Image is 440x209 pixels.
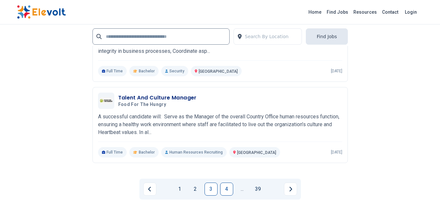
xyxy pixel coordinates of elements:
a: Page 2 [189,183,202,196]
p: Full Time [98,147,127,157]
a: Contact [379,7,401,17]
p: A successful candidate will: Serve as the Manager of the overall Country Office human resources f... [98,113,342,136]
h3: Talent And Culture Manager [118,94,197,102]
span: Bachelor [139,150,155,155]
img: Food for the Hungry [100,97,113,105]
p: Human Resources Recruiting [161,147,227,157]
a: Page 39 [251,183,264,196]
a: Home [306,7,324,17]
span: [GEOGRAPHIC_DATA] [199,69,238,74]
a: Previous page [143,183,156,196]
a: Page 1 [173,183,186,196]
ul: Pagination [143,183,297,196]
a: Login [401,6,421,19]
a: Find Jobs [324,7,351,17]
p: Security [161,66,188,76]
span: Bachelor [139,68,155,74]
a: Food for the HungryTalent And Culture ManagerFood for the HungryA successful candidate will: Serv... [98,93,342,157]
span: [GEOGRAPHIC_DATA] [237,150,276,155]
span: Food for the Hungry [118,102,166,108]
p: [DATE] [331,68,342,74]
a: Page 4 [220,183,233,196]
button: Find Jobs [306,28,348,45]
a: Page 3 is your current page [205,183,218,196]
p: Full Time [98,66,127,76]
a: Jump forward [236,183,249,196]
a: Resources [351,7,379,17]
p: [DATE] [331,150,342,155]
a: Next page [284,183,297,196]
iframe: Chat Widget [407,178,440,209]
img: Elevolt [17,5,66,19]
